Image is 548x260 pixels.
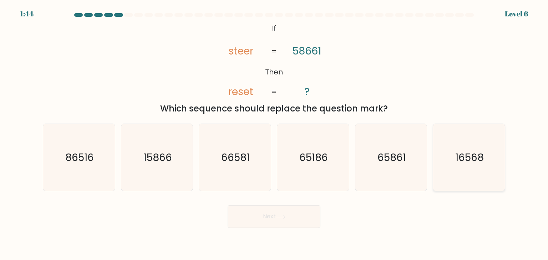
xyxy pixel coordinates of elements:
tspan: 58661 [293,44,321,58]
text: 86516 [65,150,94,165]
div: Level 6 [505,9,528,19]
div: Which sequence should replace the question mark? [47,102,501,115]
text: 16568 [455,150,484,165]
text: 65861 [377,150,406,165]
text: 15866 [143,150,172,165]
div: 1:44 [20,9,34,19]
tspan: = [272,46,276,56]
tspan: steer [229,44,254,58]
text: 65186 [299,150,328,165]
svg: @import url('[URL][DOMAIN_NAME]); [210,21,338,99]
button: Next [228,205,320,228]
tspan: Then [265,67,283,77]
text: 66581 [222,150,250,165]
tspan: reset [229,84,254,99]
tspan: If [272,23,276,33]
tspan: = [272,87,276,97]
tspan: ? [304,84,310,99]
